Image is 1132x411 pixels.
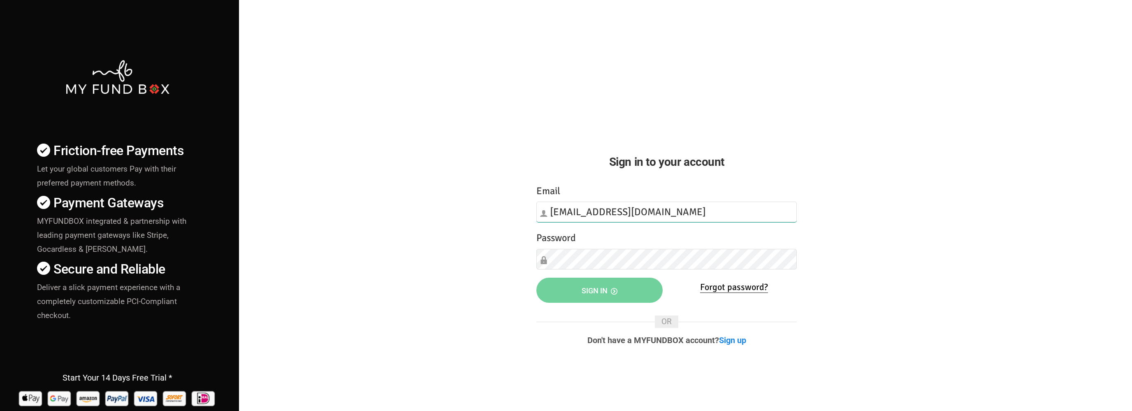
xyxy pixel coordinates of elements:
[700,281,768,293] a: Forgot password?
[190,388,217,408] img: Ideal Pay
[536,336,797,344] p: Don't have a MYFUNDBOX account?
[536,278,663,303] button: Sign in
[37,216,186,254] span: MYFUNDBOX integrated & partnership with leading payment gateways like Stripe, Gocardless & [PERSO...
[536,153,797,171] h2: Sign in to your account
[37,164,176,188] span: Let your global customers Pay with their preferred payment methods.
[536,230,576,246] label: Password
[536,202,797,222] input: Email
[719,335,746,345] a: Sign up
[46,388,73,408] img: Google Pay
[37,141,206,161] h4: Friction-free Payments
[655,316,678,327] span: OR
[37,193,206,213] h4: Payment Gateways
[162,388,188,408] img: Sofort Pay
[37,259,206,279] h4: Secure and Reliable
[133,388,160,408] img: Visa
[65,59,170,95] img: mfbwhite.png
[18,388,44,408] img: Apple Pay
[536,183,560,199] label: Email
[37,283,180,320] span: Deliver a slick payment experience with a completely customizable PCI-Compliant checkout.
[75,388,102,408] img: Amazon
[104,388,131,408] img: Paypal
[582,286,617,295] span: Sign in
